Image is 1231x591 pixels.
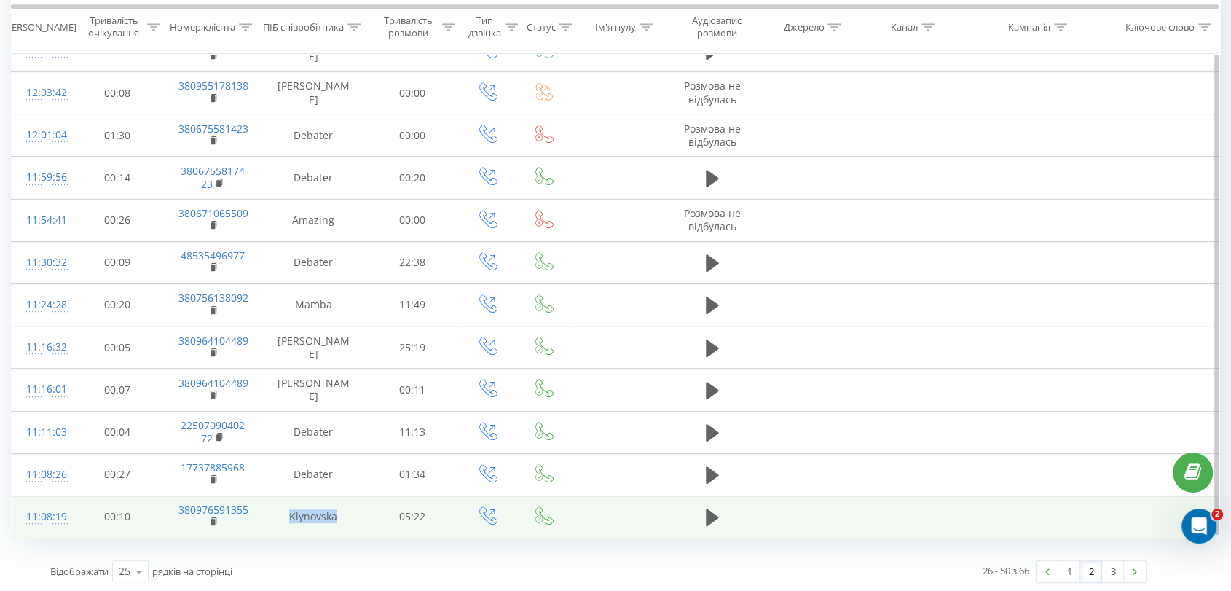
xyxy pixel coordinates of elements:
[261,496,365,538] td: Klynovska
[71,496,164,538] td: 00:10
[26,79,56,107] div: 12:03:42
[366,241,459,283] td: 22:38
[263,21,344,34] div: ПІБ співробітника
[366,157,459,199] td: 00:20
[261,114,365,157] td: Debater
[178,376,248,390] a: 380964104489
[526,21,555,34] div: Статус
[684,122,741,149] span: Розмова не відбулась
[891,21,918,34] div: Канал
[684,206,741,233] span: Розмова не відбулась
[26,291,56,319] div: 11:24:28
[261,326,365,369] td: [PERSON_NAME]
[366,114,459,157] td: 00:00
[71,453,164,496] td: 00:27
[71,114,164,157] td: 01:30
[366,199,459,241] td: 00:00
[26,206,56,235] div: 11:54:41
[84,15,143,40] div: Тривалість очікування
[181,248,245,262] a: 48535496977
[178,206,248,220] a: 380671065509
[1211,509,1223,520] span: 2
[1125,21,1195,34] div: Ключове слово
[71,326,164,369] td: 00:05
[26,163,56,192] div: 11:59:56
[684,79,741,106] span: Розмова не відбулась
[181,418,245,445] a: 2250709040272
[71,369,164,411] td: 00:07
[366,453,459,496] td: 01:34
[1102,561,1124,582] a: 3
[3,21,76,34] div: [PERSON_NAME]
[366,496,459,538] td: 05:22
[178,291,248,305] a: 380756138092
[366,326,459,369] td: 25:19
[261,157,365,199] td: Debater
[181,461,245,474] a: 17737885968
[50,565,109,578] span: Відображати
[178,79,248,93] a: 380955178138
[595,21,636,34] div: Ім'я пулу
[783,21,824,34] div: Джерело
[261,72,365,114] td: [PERSON_NAME]
[181,164,245,191] a: 3806755817423
[71,241,164,283] td: 00:09
[366,283,459,326] td: 11:49
[261,199,365,241] td: Amazing
[983,563,1029,578] div: 26 - 50 з 66
[261,283,365,326] td: Mamba
[178,503,248,517] a: 380976591355
[1181,509,1216,544] iframe: Intercom live chat
[26,503,56,531] div: 11:08:19
[261,453,365,496] td: Debater
[26,418,56,447] div: 11:11:03
[680,15,753,40] div: Аудіозапис розмови
[71,411,164,453] td: 00:04
[26,333,56,361] div: 11:16:32
[71,199,164,241] td: 00:26
[170,21,235,34] div: Номер клієнта
[366,369,459,411] td: 00:11
[468,15,501,40] div: Тип дзвінка
[152,565,232,578] span: рядків на сторінці
[178,122,248,136] a: 380675581423
[1058,561,1080,582] a: 1
[26,248,56,277] div: 11:30:32
[71,72,164,114] td: 00:08
[71,283,164,326] td: 00:20
[366,72,459,114] td: 00:00
[26,375,56,404] div: 11:16:01
[366,411,459,453] td: 11:13
[71,157,164,199] td: 00:14
[26,121,56,149] div: 12:01:04
[379,15,438,40] div: Тривалість розмови
[26,461,56,489] div: 11:08:26
[261,369,365,411] td: [PERSON_NAME]
[261,241,365,283] td: Debater
[261,411,365,453] td: Debater
[1080,561,1102,582] a: 2
[1008,21,1050,34] div: Кампанія
[178,334,248,348] a: 380964104489
[119,564,130,579] div: 25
